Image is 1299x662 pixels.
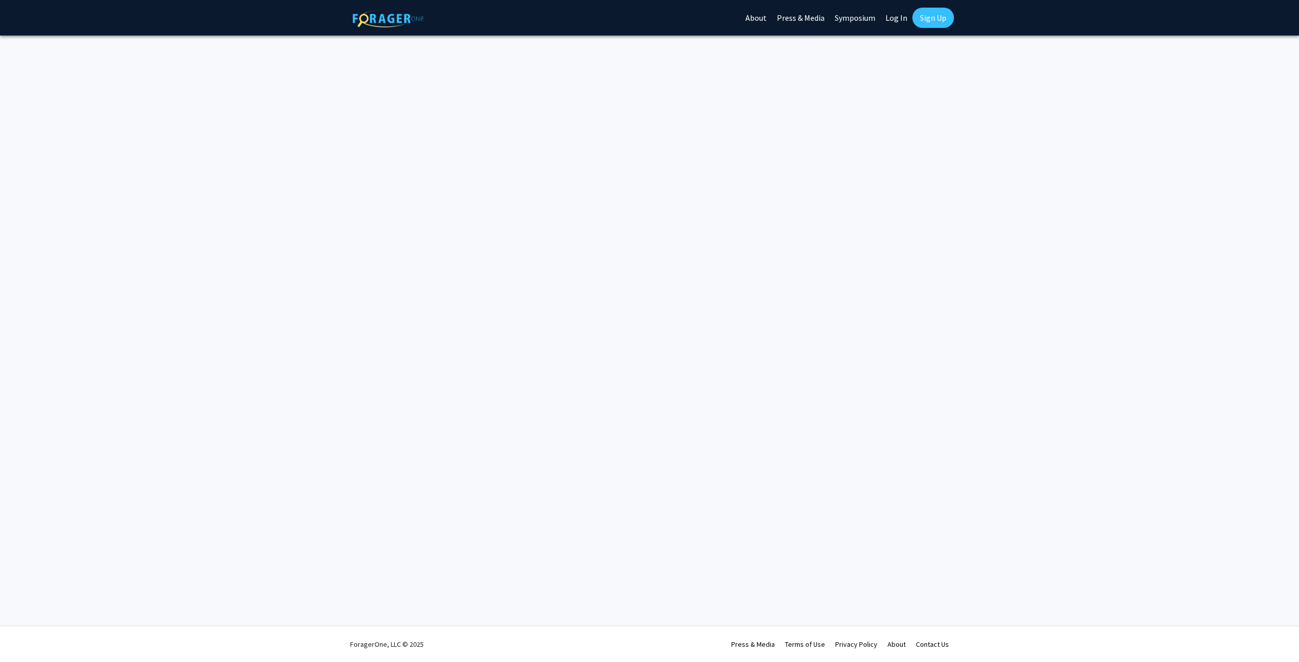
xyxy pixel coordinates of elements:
[353,10,424,27] img: ForagerOne Logo
[731,640,775,649] a: Press & Media
[835,640,877,649] a: Privacy Policy
[912,8,954,28] a: Sign Up
[350,626,424,662] div: ForagerOne, LLC © 2025
[887,640,906,649] a: About
[916,640,949,649] a: Contact Us
[785,640,825,649] a: Terms of Use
